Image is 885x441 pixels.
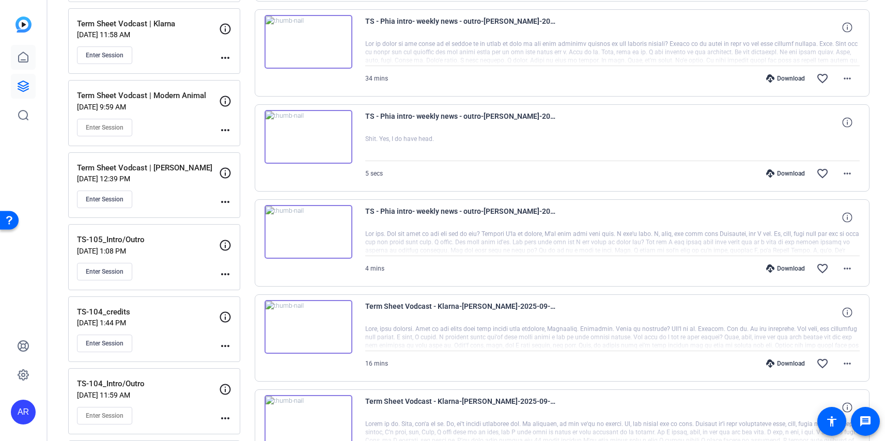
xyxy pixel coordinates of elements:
[86,267,123,276] span: Enter Session
[365,265,384,272] span: 4 mins
[77,306,219,318] p: TS-104_credits
[77,175,219,183] p: [DATE] 12:39 PM
[265,110,352,164] img: thumb-nail
[77,319,219,327] p: [DATE] 1:44 PM
[365,110,556,135] span: TS - Phia intro- weekly news - outro-[PERSON_NAME]-2025-09-15-13-05-48-683-0
[11,400,36,424] div: AR
[365,15,556,40] span: TS - Phia intro- weekly news - outro-[PERSON_NAME]-2025-09-15-13-06-24-304-0
[77,378,219,390] p: TS-104_Intro/Outro
[816,357,829,370] mat-icon: favorite_border
[365,205,556,230] span: TS - Phia intro- weekly news - outro-[PERSON_NAME]-2025-09-15-13-01-14-358-0
[77,335,132,352] button: Enter Session
[77,103,219,111] p: [DATE] 9:59 AM
[77,263,132,280] button: Enter Session
[859,415,872,428] mat-icon: message
[219,124,231,136] mat-icon: more_horiz
[841,72,853,85] mat-icon: more_horiz
[816,72,829,85] mat-icon: favorite_border
[265,15,352,69] img: thumb-nail
[86,195,123,203] span: Enter Session
[841,167,853,180] mat-icon: more_horiz
[365,395,556,420] span: Term Sheet Vodcast - Klarna-[PERSON_NAME]-2025-09-05-13-00-43-922-0
[77,191,132,208] button: Enter Session
[86,412,123,420] span: Enter Session
[77,162,219,174] p: Term Sheet Vodcast | [PERSON_NAME]
[15,17,32,33] img: blue-gradient.svg
[365,75,388,82] span: 34 mins
[77,247,219,255] p: [DATE] 1:08 PM
[86,123,123,132] span: Enter Session
[219,196,231,208] mat-icon: more_horiz
[761,169,810,178] div: Download
[841,357,853,370] mat-icon: more_horiz
[219,412,231,424] mat-icon: more_horiz
[77,391,219,399] p: [DATE] 11:59 AM
[761,74,810,83] div: Download
[77,407,132,424] button: Enter Session
[219,340,231,352] mat-icon: more_horiz
[761,359,810,368] div: Download
[265,205,352,259] img: thumb-nail
[77,18,219,30] p: Term Sheet Vodcast | Klarna
[365,300,556,325] span: Term Sheet Vodcast - Klarna-[PERSON_NAME]-2025-09-05-13-00-43-922-1
[841,262,853,275] mat-icon: more_horiz
[816,167,829,180] mat-icon: favorite_border
[761,264,810,273] div: Download
[77,119,132,136] button: Enter Session
[77,46,132,64] button: Enter Session
[826,415,838,428] mat-icon: accessibility
[86,339,123,348] span: Enter Session
[365,360,388,367] span: 16 mins
[816,262,829,275] mat-icon: favorite_border
[219,52,231,64] mat-icon: more_horiz
[265,300,352,354] img: thumb-nail
[219,268,231,280] mat-icon: more_horiz
[77,30,219,39] p: [DATE] 11:58 AM
[365,170,383,177] span: 5 secs
[77,90,219,102] p: Term Sheet Vodcast | Modern Animal
[77,234,219,246] p: TS-105_Intro/Outro
[86,51,123,59] span: Enter Session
